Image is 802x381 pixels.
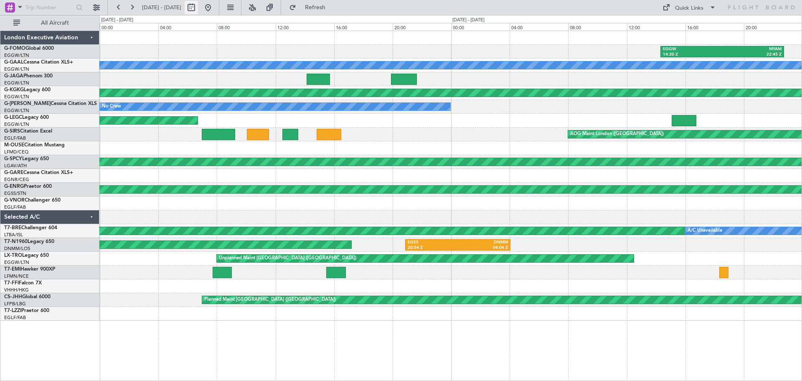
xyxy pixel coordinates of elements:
[4,74,23,79] span: G-JAGA
[4,129,20,134] span: G-SIRS
[4,184,52,189] a: G-ENRGPraetor 600
[25,1,74,14] input: Trip Number
[4,101,51,106] span: G-[PERSON_NAME]
[408,245,458,251] div: 20:54 Z
[102,100,121,113] div: No Crew
[334,23,393,31] div: 16:00
[510,23,568,31] div: 04:00
[4,315,26,321] a: EGLF/FAB
[4,87,51,92] a: G-KGKGLegacy 600
[4,121,29,128] a: EGGW/LTN
[276,23,334,31] div: 12:00
[4,176,29,183] a: EGNR/CEG
[4,294,51,299] a: CS-JHHGlobal 6000
[101,17,133,24] div: [DATE] - [DATE]
[4,253,49,258] a: LX-TROLegacy 650
[4,198,25,203] span: G-VNOR
[298,5,333,10] span: Refresh
[4,107,29,114] a: EGGW/LTN
[4,225,21,230] span: T7-BRE
[204,294,336,306] div: Planned Maint [GEOGRAPHIC_DATA] ([GEOGRAPHIC_DATA])
[4,149,28,155] a: LFMD/CEQ
[4,253,22,258] span: LX-TRO
[4,46,25,51] span: G-FOMO
[451,23,510,31] div: 00:00
[4,60,73,65] a: G-GAALCessna Citation XLS+
[688,225,722,237] div: A/C Unavailable
[4,115,49,120] a: G-LEGCLegacy 600
[393,23,451,31] div: 20:00
[4,60,23,65] span: G-GAAL
[4,46,54,51] a: G-FOMOGlobal 6000
[4,115,22,120] span: G-LEGC
[4,80,29,86] a: EGGW/LTN
[685,23,744,31] div: 16:00
[658,1,720,14] button: Quick Links
[217,23,275,31] div: 08:00
[4,143,24,148] span: M-OUSE
[663,52,722,58] div: 14:20 Z
[4,101,97,106] a: G-[PERSON_NAME]Cessna Citation XLS
[4,281,42,286] a: T7-FFIFalcon 7X
[4,143,65,148] a: M-OUSECitation Mustang
[722,52,782,58] div: 22:45 Z
[4,87,24,92] span: G-KGKG
[219,252,356,265] div: Unplanned Maint [GEOGRAPHIC_DATA] ([GEOGRAPHIC_DATA])
[22,20,88,26] span: All Aircraft
[4,259,29,266] a: EGGW/LTN
[4,245,30,252] a: DNMM/LOS
[663,46,722,52] div: EGGW
[4,225,57,230] a: T7-BREChallenger 604
[4,94,29,100] a: EGGW/LTN
[4,267,20,272] span: T7-EMI
[568,23,627,31] div: 08:00
[4,239,54,244] a: T7-N1960Legacy 650
[4,170,23,175] span: G-GARE
[4,156,22,161] span: G-SPCY
[4,184,24,189] span: G-ENRG
[722,46,782,52] div: MYAM
[4,239,28,244] span: T7-N1960
[4,52,29,59] a: EGGW/LTN
[4,287,29,293] a: VHHH/HKG
[4,163,27,169] a: LGAV/ATH
[4,294,22,299] span: CS-JHH
[4,308,49,313] a: T7-LZZIPraetor 600
[4,281,19,286] span: T7-FFI
[627,23,685,31] div: 12:00
[570,128,664,141] div: AOG Maint London ([GEOGRAPHIC_DATA])
[4,170,73,175] a: G-GARECessna Citation XLS+
[675,4,703,13] div: Quick Links
[458,245,508,251] div: 04:04 Z
[458,240,508,245] div: DNMM
[4,156,49,161] a: G-SPCYLegacy 650
[100,23,158,31] div: 00:00
[4,129,52,134] a: G-SIRSCitation Excel
[4,66,29,72] a: EGGW/LTN
[4,267,55,272] a: T7-EMIHawker 900XP
[452,17,485,24] div: [DATE] - [DATE]
[285,1,335,14] button: Refresh
[4,74,53,79] a: G-JAGAPhenom 300
[158,23,217,31] div: 04:00
[4,273,29,279] a: LFMN/NCE
[4,190,26,197] a: EGSS/STN
[4,204,26,210] a: EGLF/FAB
[4,232,23,238] a: LTBA/ISL
[4,198,61,203] a: G-VNORChallenger 650
[4,308,21,313] span: T7-LZZI
[142,4,181,11] span: [DATE] - [DATE]
[9,16,91,30] button: All Aircraft
[4,135,26,141] a: EGLF/FAB
[408,240,458,245] div: EGSS
[4,301,26,307] a: LFPB/LBG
